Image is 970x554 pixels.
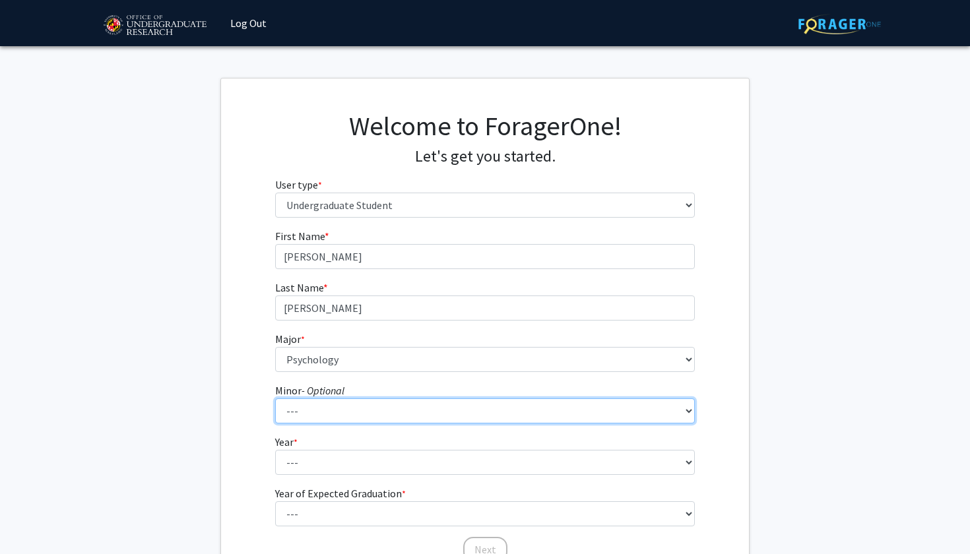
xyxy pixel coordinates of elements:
span: First Name [275,230,325,243]
iframe: Chat [10,495,56,544]
label: Year [275,434,298,450]
h4: Let's get you started. [275,147,695,166]
label: Year of Expected Graduation [275,485,406,501]
label: Major [275,331,305,347]
h1: Welcome to ForagerOne! [275,110,695,142]
label: User type [275,177,322,193]
img: ForagerOne Logo [798,14,881,34]
img: University of Maryland Logo [99,9,210,42]
label: Minor [275,383,344,398]
i: - Optional [302,384,344,397]
span: Last Name [275,281,323,294]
